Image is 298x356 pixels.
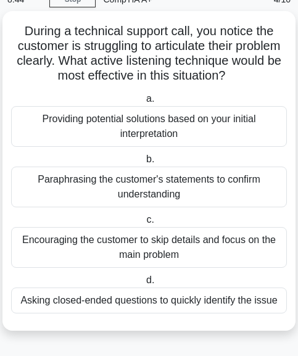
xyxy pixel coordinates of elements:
[147,214,154,225] span: c.
[11,288,287,313] div: Asking closed-ended questions to quickly identify the issue
[146,154,154,164] span: b.
[146,93,154,104] span: a.
[11,167,287,207] div: Paraphrasing the customer's statements to confirm understanding
[11,106,287,147] div: Providing potential solutions based on your initial interpretation
[11,227,287,268] div: Encouraging the customer to skip details and focus on the main problem
[10,23,288,84] h5: During a technical support call, you notice the customer is struggling to articulate their proble...
[146,275,154,285] span: d.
